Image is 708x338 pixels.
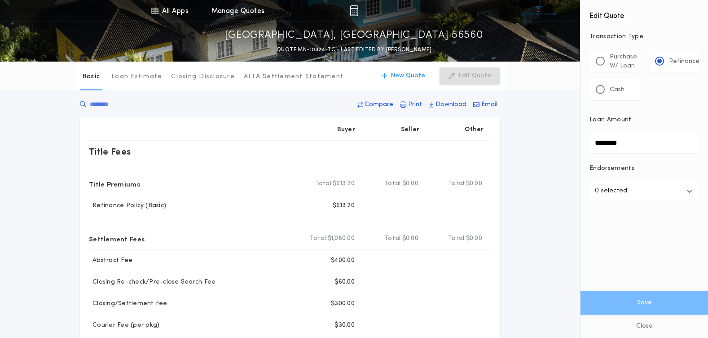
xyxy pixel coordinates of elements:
[365,100,393,109] p: Compare
[350,5,358,16] img: img
[401,125,420,134] p: Seller
[337,125,355,134] p: Buyer
[89,256,132,265] p: Abstract Fee
[355,97,396,113] button: Compare
[589,132,699,153] input: Loan Amount
[440,67,500,84] button: Edit Quote
[315,179,333,188] b: Total:
[589,164,699,173] p: Endorsements
[435,100,466,109] p: Download
[408,100,422,109] p: Print
[310,234,328,243] b: Total:
[481,100,497,109] p: Email
[522,6,555,15] img: vs-icon
[466,179,482,188] span: $0.00
[610,53,637,71] p: Purchase W/ Loan
[225,28,484,43] p: [GEOGRAPHIC_DATA], [GEOGRAPHIC_DATA] 56560
[333,201,355,210] p: $613.20
[589,180,699,202] button: 0 selected
[333,179,355,188] span: $613.20
[458,71,491,80] p: Edit Quote
[373,67,434,84] button: New Quote
[328,234,355,243] span: $1,080.00
[402,234,418,243] span: $0.00
[89,278,215,287] p: Closing Re-check/Pre-close Search Fee
[580,315,708,338] button: Close
[595,186,627,196] p: 0 selected
[426,97,469,113] button: Download
[471,97,500,113] button: Email
[589,5,699,22] h4: Edit Quote
[402,179,418,188] span: $0.00
[334,278,355,287] p: $60.00
[669,57,699,66] p: Refinance
[89,144,131,159] p: Title Fees
[89,321,159,330] p: Courier Fee (per pkg)
[277,45,431,54] p: QUOTE MN-10324-TC - LAST EDITED BY [PERSON_NAME]
[89,177,140,191] p: Title Premiums
[448,234,466,243] b: Total:
[82,72,100,81] p: Basic
[89,201,166,210] p: Refinance Policy (Basic)
[589,116,632,125] p: Loan Amount
[89,231,145,246] p: Settlement Fees
[384,179,402,188] b: Total:
[111,72,162,81] p: Loan Estimate
[331,256,355,265] p: $400.00
[610,85,624,94] p: Cash
[466,234,482,243] span: $0.00
[331,299,355,308] p: $300.00
[244,72,343,81] p: ALTA Settlement Statement
[589,32,699,41] p: Transaction Type
[580,291,708,315] button: Save
[89,299,167,308] p: Closing/Settlement Fee
[397,97,425,113] button: Print
[448,179,466,188] b: Total:
[334,321,355,330] p: $30.00
[391,71,425,80] p: New Quote
[171,72,235,81] p: Closing Disclosure
[384,234,402,243] b: Total:
[465,125,484,134] p: Other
